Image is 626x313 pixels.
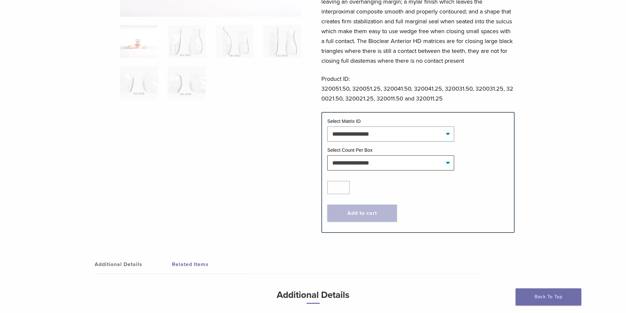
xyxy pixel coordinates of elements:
[327,119,361,124] label: Select Matrix ID
[216,25,253,58] img: HD Matrix A Series - Image 3
[516,288,581,305] a: Back To Top
[120,25,158,58] img: Anterior-HD-A-Series-Matrices-324x324.jpg
[172,255,249,274] a: Related Items
[327,205,397,222] button: Add to cart
[168,25,205,58] img: HD Matrix A Series - Image 2
[120,66,158,99] img: HD Matrix A Series - Image 5
[327,147,373,153] label: Select Count Per Box
[168,66,205,99] img: HD Matrix A Series - Image 6
[263,25,301,58] img: HD Matrix A Series - Image 4
[321,74,515,103] p: Product ID: 320051.50, 320051.25, 320041.50, 320041.25, 320031.50, 320031.25, 320021.50, 320021.2...
[137,287,489,309] h3: Additional Details
[95,255,172,274] a: Additional Details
